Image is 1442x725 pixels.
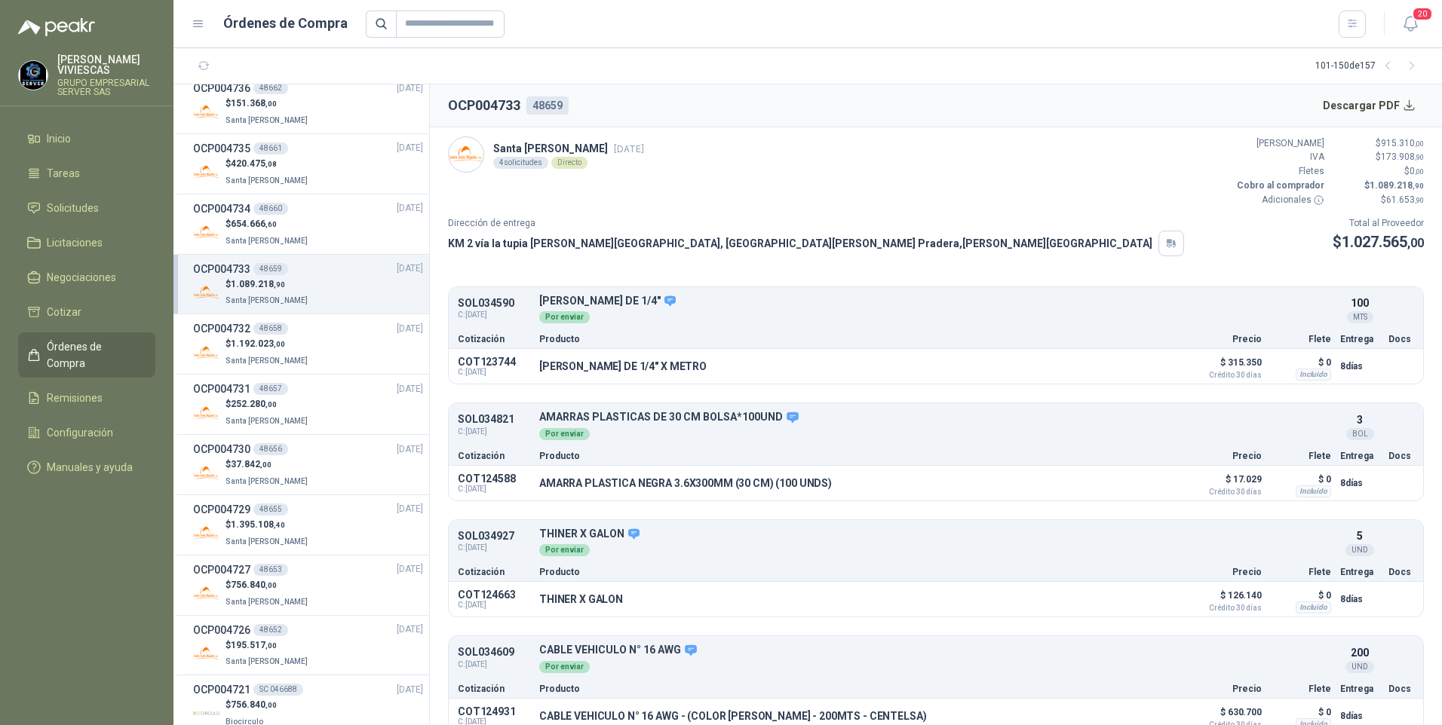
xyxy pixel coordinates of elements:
p: Entrega [1340,335,1379,344]
p: COT124931 [458,705,530,717]
p: $ 0 [1271,586,1331,604]
span: [DATE] [397,683,423,697]
span: C: [DATE] [458,426,530,438]
div: 48662 [253,82,288,94]
div: MTS [1347,311,1373,323]
p: $ [1333,150,1424,164]
p: COT123744 [458,356,530,368]
p: Producto [539,567,1177,577]
p: 200 [1351,644,1369,661]
p: $ [226,397,311,411]
p: Docs [1388,335,1414,344]
span: ,00 [1407,236,1424,250]
h3: OCP004731 [193,381,250,397]
img: Company Logo [193,279,219,305]
div: UND [1345,661,1374,673]
p: Docs [1388,451,1414,460]
p: $ [226,518,311,532]
p: Producto [539,451,1177,460]
div: SC 046688 [253,684,303,696]
span: ,00 [265,701,277,709]
p: $ [226,277,311,292]
span: ,00 [265,581,277,589]
img: Company Logo [193,99,219,125]
p: Docs [1388,567,1414,577]
span: C: [DATE] [458,368,530,377]
h3: OCP004729 [193,501,250,518]
p: $ [1333,179,1424,193]
p: $ 0 [1271,353,1331,372]
a: Manuales y ayuda [18,453,155,482]
p: Cobro al comprador [1234,179,1324,193]
span: 756.840 [231,699,277,710]
span: ,00 [260,460,272,469]
p: AMARRA PLASTICA NEGRA 3.6X300MM (30 CM) (100 UNDS) [539,477,832,489]
a: Licitaciones [18,228,155,257]
span: 0 [1410,166,1424,176]
span: 151.368 [231,98,277,109]
a: Órdenes de Compra [18,332,155,378]
p: GRUPO EMPRESARIAL SERVER SAS [57,78,155,96]
p: $ [1333,136,1424,151]
p: THINER X GALON [539,528,1331,541]
a: OCP00473048656[DATE] Company Logo$37.842,00Santa [PERSON_NAME] [193,441,423,488]
p: Total al Proveedor [1333,216,1424,231]
p: Precio [1186,684,1262,693]
p: Flete [1271,567,1331,577]
div: 48657 [253,383,288,395]
p: $ [226,457,311,472]
p: $ [226,217,311,231]
p: Producto [539,335,1177,344]
p: 8 días [1340,357,1379,375]
p: SOL034590 [458,298,530,309]
span: Negociaciones [47,269,116,286]
h3: OCP004727 [193,561,250,578]
span: 915.310 [1381,138,1424,148]
p: $ [226,578,311,592]
p: KM 2 vía la tupia [PERSON_NAME][GEOGRAPHIC_DATA], [GEOGRAPHIC_DATA][PERSON_NAME] Pradera , [PERSO... [448,235,1152,252]
p: $ 17.029 [1186,470,1262,496]
a: Inicio [18,124,155,153]
span: [DATE] [614,143,644,154]
button: Descargar PDF [1315,90,1425,121]
img: Company Logo [193,159,219,185]
span: [DATE] [397,201,423,216]
p: Dirección de entrega [448,216,1184,231]
p: COT124663 [458,589,530,601]
h3: OCP004730 [193,441,250,457]
span: [DATE] [397,382,423,396]
h3: OCP004734 [193,200,250,217]
a: Negociaciones [18,263,155,292]
span: ,00 [265,641,277,650]
span: Crédito 30 días [1186,372,1262,379]
p: 100 [1351,295,1369,311]
span: C: [DATE] [458,542,530,554]
p: Precio [1186,567,1262,577]
img: Company Logo [19,61,48,90]
p: 8 días [1340,474,1379,492]
a: OCP00473648662[DATE] Company Logo$151.368,00Santa [PERSON_NAME] [193,80,423,127]
p: $ [1333,164,1424,179]
span: 420.475 [231,158,277,169]
span: 195.517 [231,640,277,650]
p: $ 315.350 [1186,353,1262,379]
div: 4 solicitudes [493,157,548,169]
a: OCP00473148657[DATE] Company Logo$252.280,00Santa [PERSON_NAME] [193,381,423,428]
span: Manuales y ayuda [47,459,133,476]
span: Santa [PERSON_NAME] [226,598,308,606]
p: SOL034609 [458,647,530,658]
div: 48659 [526,96,569,115]
p: Cotización [458,451,530,460]
div: UND [1345,544,1374,556]
span: ,90 [274,280,285,289]
div: Incluido [1296,485,1331,497]
span: Santa [PERSON_NAME] [226,356,308,365]
span: ,00 [265,99,277,108]
h3: OCP004733 [193,261,250,277]
div: Incluido [1296,601,1331,613]
span: Santa [PERSON_NAME] [226,296,308,304]
p: $ [226,337,311,351]
h3: OCP004721 [193,681,250,698]
p: Cotización [458,335,530,344]
span: 1.192.023 [231,338,285,349]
